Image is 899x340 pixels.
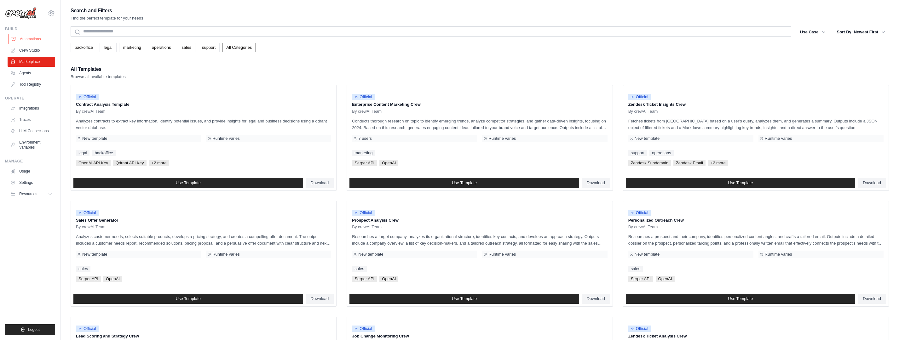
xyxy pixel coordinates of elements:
a: All Categories [222,43,256,52]
span: OpenAI [103,276,122,282]
p: Sales Offer Generator [76,217,331,224]
a: operations [148,43,175,52]
span: Runtime varies [488,136,516,141]
span: Official [352,210,375,216]
div: Manage [5,159,55,164]
a: Use Template [349,178,579,188]
button: Use Case [796,26,829,38]
a: operations [649,150,674,156]
span: Official [76,326,99,332]
a: Use Template [626,178,856,188]
p: Analyzes contracts to extract key information, identify potential issues, and provide insights fo... [76,118,331,131]
span: By crewAI Team [352,224,382,229]
span: Use Template [728,296,753,301]
a: sales [628,266,643,272]
span: OpenAI API Key [76,160,111,166]
a: legal [100,43,116,52]
a: Use Template [349,294,579,304]
span: OpenAI [379,160,398,166]
span: Download [311,180,329,185]
a: Crew Studio [8,45,55,55]
span: Official [76,94,99,100]
a: Marketplace [8,57,55,67]
h2: All Templates [71,65,126,74]
span: Download [311,296,329,301]
span: Official [628,94,651,100]
a: Download [582,294,610,304]
span: Download [863,296,881,301]
a: Integrations [8,103,55,113]
span: Official [352,326,375,332]
a: Tool Registry [8,79,55,89]
a: Use Template [73,178,303,188]
a: backoffice [92,150,115,156]
span: Use Template [452,180,477,185]
p: Prospect Analysis Crew [352,217,607,224]
span: Runtime varies [212,136,240,141]
a: Use Template [73,294,303,304]
p: Browse all available templates [71,74,126,80]
p: Enterprise Content Marketing Crew [352,101,607,108]
div: Operate [5,96,55,101]
p: Find the perfect template for your needs [71,15,143,21]
span: Download [587,180,605,185]
button: Resources [8,189,55,199]
span: 7 users [358,136,372,141]
button: Sort By: Newest First [833,26,889,38]
a: Download [582,178,610,188]
p: Researches a target company, analyzes its organizational structure, identifies key contacts, and ... [352,233,607,246]
a: Usage [8,166,55,176]
a: Download [858,178,886,188]
span: New template [358,252,383,257]
a: Settings [8,178,55,188]
span: Zendesk Subdomain [628,160,671,166]
span: Serper API [628,276,653,282]
a: Environment Variables [8,137,55,152]
span: Serper API [76,276,101,282]
a: support [198,43,220,52]
div: Build [5,26,55,31]
span: Logout [28,327,40,332]
span: By crewAI Team [628,109,658,114]
span: Use Template [452,296,477,301]
span: By crewAI Team [76,224,106,229]
span: Official [352,94,375,100]
span: Official [76,210,99,216]
a: Download [858,294,886,304]
p: Contract Analysis Template [76,101,331,108]
a: Automations [8,34,56,44]
a: legal [76,150,89,156]
span: Use Template [176,180,201,185]
p: Researches a prospect and their company, identifies personalized content angles, and crafts a tai... [628,233,884,246]
a: marketing [352,150,375,156]
p: Fetches tickets from [GEOGRAPHIC_DATA] based on a user's query, analyzes them, and generates a su... [628,118,884,131]
span: New template [82,252,107,257]
a: backoffice [71,43,97,52]
a: sales [178,43,195,52]
p: Zendesk Ticket Analysis Crew [628,333,884,339]
a: LLM Connections [8,126,55,136]
span: Use Template [728,180,753,185]
span: Download [587,296,605,301]
a: Download [306,294,334,304]
a: sales [352,266,366,272]
span: Qdrant API Key [113,160,147,166]
a: Traces [8,115,55,125]
span: Runtime varies [212,252,240,257]
span: +2 more [149,160,169,166]
p: Personalized Outreach Crew [628,217,884,224]
p: Zendesk Ticket Insights Crew [628,101,884,108]
span: Download [863,180,881,185]
p: Conducts thorough research on topic to identify emerging trends, analyze competitor strategies, a... [352,118,607,131]
span: Use Template [176,296,201,301]
a: Download [306,178,334,188]
span: New template [635,252,660,257]
span: By crewAI Team [352,109,382,114]
h2: Search and Filters [71,6,143,15]
span: Runtime varies [488,252,516,257]
span: Runtime varies [765,252,792,257]
span: Serper API [352,160,377,166]
p: Job Change Monitoring Crew [352,333,607,339]
span: Official [628,210,651,216]
span: Runtime varies [765,136,792,141]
